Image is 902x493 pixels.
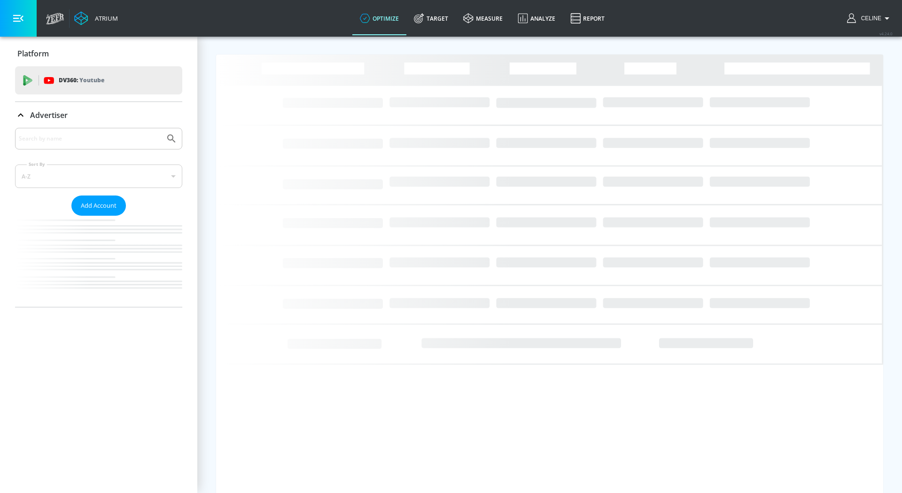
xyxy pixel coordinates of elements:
a: Analyze [510,1,563,35]
a: Report [563,1,612,35]
div: Advertiser [15,102,182,128]
div: Platform [15,40,182,67]
p: Youtube [79,75,104,85]
div: Advertiser [15,128,182,307]
p: Platform [17,48,49,59]
button: Celine [847,13,893,24]
label: Sort By [27,161,47,167]
a: measure [456,1,510,35]
div: Atrium [91,14,118,23]
input: Search by name [19,133,161,145]
button: Add Account [71,196,126,216]
span: v 4.24.0 [879,31,893,36]
span: Add Account [81,200,117,211]
p: Advertiser [30,110,68,120]
div: A-Z [15,164,182,188]
a: Target [406,1,456,35]
span: login as: celine.ghanbary@zefr.com [857,15,881,22]
a: Atrium [74,11,118,25]
a: optimize [352,1,406,35]
p: DV360: [59,75,104,86]
div: DV360: Youtube [15,66,182,94]
nav: list of Advertiser [15,216,182,307]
